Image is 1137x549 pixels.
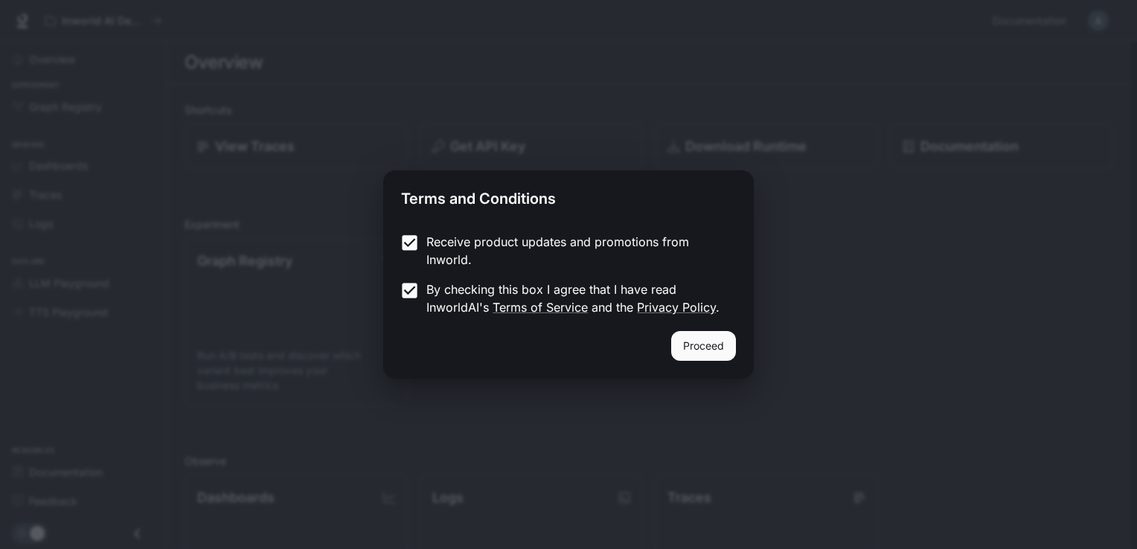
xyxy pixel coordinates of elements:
h2: Terms and Conditions [383,170,754,221]
a: Terms of Service [493,300,588,315]
p: By checking this box I agree that I have read InworldAI's and the . [426,280,724,316]
p: Receive product updates and promotions from Inworld. [426,233,724,269]
button: Proceed [671,331,736,361]
a: Privacy Policy [637,300,716,315]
